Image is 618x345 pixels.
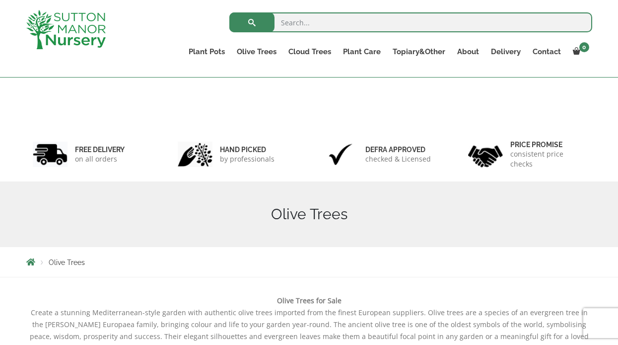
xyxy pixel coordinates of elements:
a: Delivery [485,45,527,59]
a: Cloud Trees [282,45,337,59]
p: on all orders [75,154,125,164]
img: 4.jpg [468,139,503,170]
p: checked & Licensed [365,154,431,164]
a: Topiary&Other [387,45,451,59]
span: Olive Trees [49,259,85,266]
p: consistent price checks [510,149,586,169]
span: 0 [579,42,589,52]
a: Plant Care [337,45,387,59]
a: Olive Trees [231,45,282,59]
p: by professionals [220,154,275,164]
h1: Olive Trees [26,205,592,223]
h6: FREE DELIVERY [75,145,125,154]
a: Contact [527,45,567,59]
nav: Breadcrumbs [26,258,592,266]
img: 3.jpg [323,142,358,167]
img: logo [26,10,106,49]
a: Plant Pots [183,45,231,59]
input: Search... [229,12,592,32]
b: Olive Trees for Sale [277,296,342,305]
h6: Defra approved [365,145,431,154]
img: 1.jpg [33,142,68,167]
img: 2.jpg [178,142,212,167]
a: About [451,45,485,59]
h6: hand picked [220,145,275,154]
a: 0 [567,45,592,59]
h6: Price promise [510,140,586,149]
